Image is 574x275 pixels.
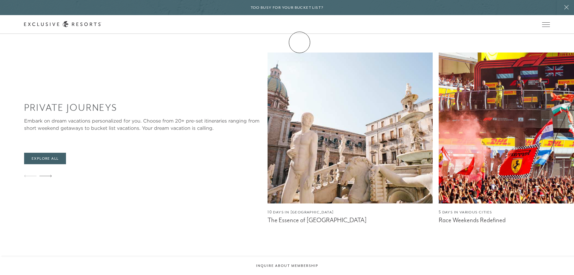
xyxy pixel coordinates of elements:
iframe: Qualified Messenger [546,247,574,275]
h6: Too busy for your bucket list? [251,5,324,11]
figcaption: The Essence of [GEOGRAPHIC_DATA] [268,216,433,224]
div: Embark on dream vacations personalized for you. Choose from 20+ pre-set itineraries ranging from ... [24,117,262,132]
button: Open navigation [542,22,550,27]
figcaption: 10 Days in [GEOGRAPHIC_DATA] [268,209,433,215]
a: Explore All [24,153,66,164]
